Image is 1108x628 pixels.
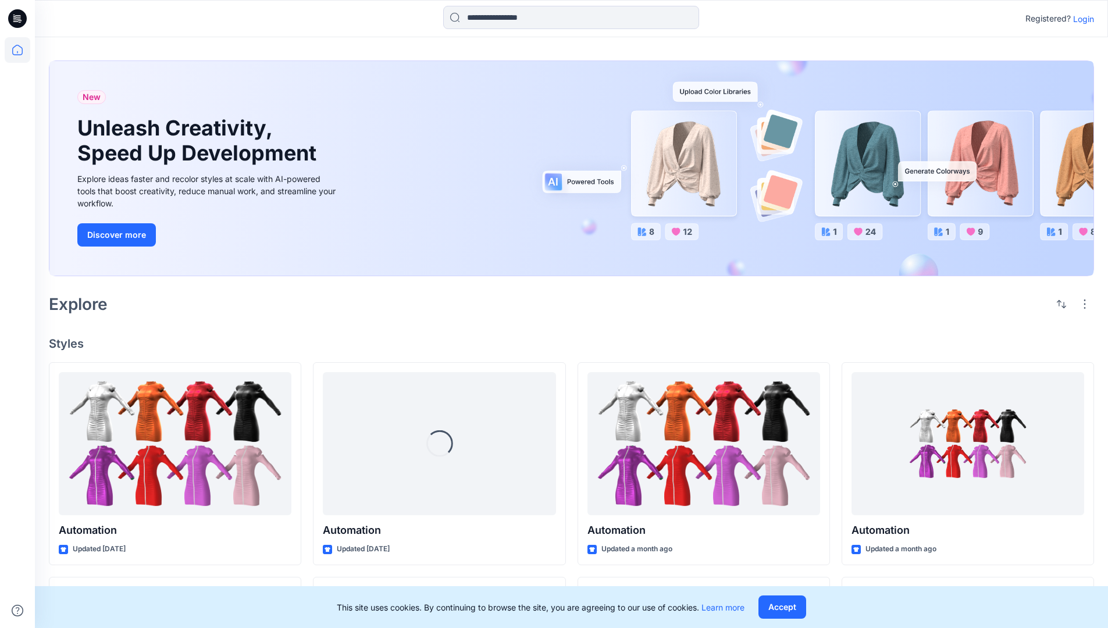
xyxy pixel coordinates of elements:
[852,522,1084,538] p: Automation
[77,223,156,247] button: Discover more
[77,116,322,166] h1: Unleash Creativity, Speed Up Development
[601,543,672,555] p: Updated a month ago
[701,602,744,612] a: Learn more
[59,372,291,516] a: Automation
[1073,13,1094,25] p: Login
[337,601,744,613] p: This site uses cookies. By continuing to browse the site, you are agreeing to our use of cookies.
[83,90,101,104] span: New
[59,522,291,538] p: Automation
[77,173,339,209] div: Explore ideas faster and recolor styles at scale with AI-powered tools that boost creativity, red...
[49,337,1094,351] h4: Styles
[49,295,108,313] h2: Explore
[587,372,820,516] a: Automation
[323,522,555,538] p: Automation
[337,543,390,555] p: Updated [DATE]
[852,372,1084,516] a: Automation
[1025,12,1071,26] p: Registered?
[865,543,936,555] p: Updated a month ago
[77,223,339,247] a: Discover more
[587,522,820,538] p: Automation
[73,543,126,555] p: Updated [DATE]
[758,595,806,619] button: Accept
